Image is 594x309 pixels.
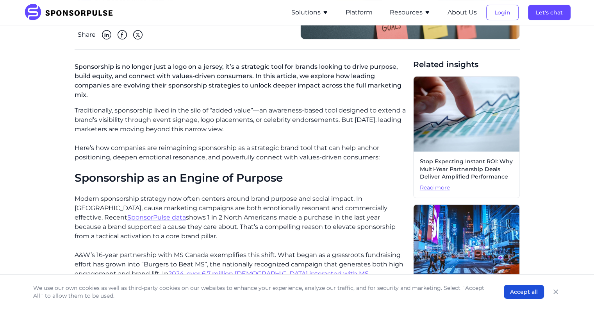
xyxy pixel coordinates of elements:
[75,59,407,106] p: Sponsorship is no longer just a logo on a jersey, it’s a strategic tool for brands looking to dri...
[75,171,407,185] h2: Sponsorship as an Engine of Purpose
[390,8,430,17] button: Resources
[102,30,111,39] img: Linkedin
[133,30,143,39] img: Twitter
[33,284,488,300] p: We use our own cookies as well as third-party cookies on our websites to enhance your experience,...
[486,9,519,16] a: Login
[78,30,96,39] span: Share
[486,5,519,20] button: Login
[291,8,328,17] button: Solutions
[75,194,407,241] p: Modern sponsorship strategy now often centers around brand purpose and social impact. In [GEOGRAP...
[448,8,477,17] button: About Us
[127,214,186,221] a: SponsorPulse data
[420,158,513,181] span: Stop Expecting Instant ROI: Why Multi-Year Partnership Deals Deliver Amplified Performance
[75,143,407,162] p: Here’s how companies are reimagining sponsorship as a strategic brand tool that can help anchor p...
[448,9,477,16] a: About Us
[528,5,571,20] button: Let's chat
[413,76,520,198] a: Stop Expecting Instant ROI: Why Multi-Year Partnership Deals Deliver Amplified PerformanceRead more
[555,271,594,309] iframe: Chat Widget
[504,285,544,299] button: Accept all
[24,4,119,21] img: SponsorPulse
[550,286,561,297] button: Close
[75,270,369,287] a: 2024, over 6.7 million [DEMOGRAPHIC_DATA] interacted with MS [GEOGRAPHIC_DATA]
[75,106,407,134] p: Traditionally, sponsorship lived in the silo of “added value”—an awareness-based tool designed to...
[413,59,520,70] span: Related insights
[420,184,513,192] span: Read more
[118,30,127,39] img: Facebook
[346,8,373,17] button: Platform
[414,77,519,152] img: Sponsorship ROI image
[528,9,571,16] a: Let's chat
[346,9,373,16] a: Platform
[414,205,519,280] img: Photo by Andreas Niendorf courtesy of Unsplash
